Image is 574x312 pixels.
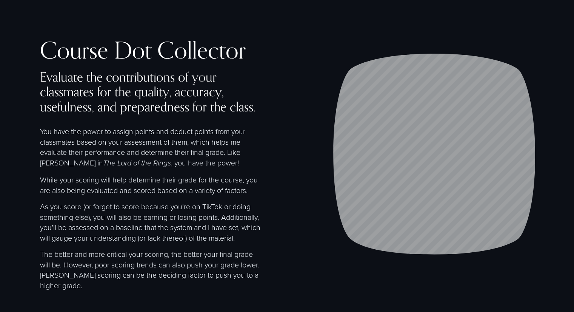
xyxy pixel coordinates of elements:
[40,175,262,195] p: While your scoring will help determine their grade for the course, you are also being evaluated a...
[40,201,262,243] p: As you score (or forget to score because you're on TikTok or doing something else), you will also...
[40,126,262,168] p: You have the power to assign points and deduct points from your classmates based on your assessme...
[103,159,171,168] em: The Lord of the Rings
[40,38,108,63] div: Course
[40,70,262,114] h4: Evaluate the contributions of your classmates for the quality, accuracy, usefulness, and prepared...
[114,38,152,63] div: Dot
[40,249,262,290] p: The better and more critical your scoring, the better your final grade will be. However, poor sco...
[157,38,246,63] div: Collector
